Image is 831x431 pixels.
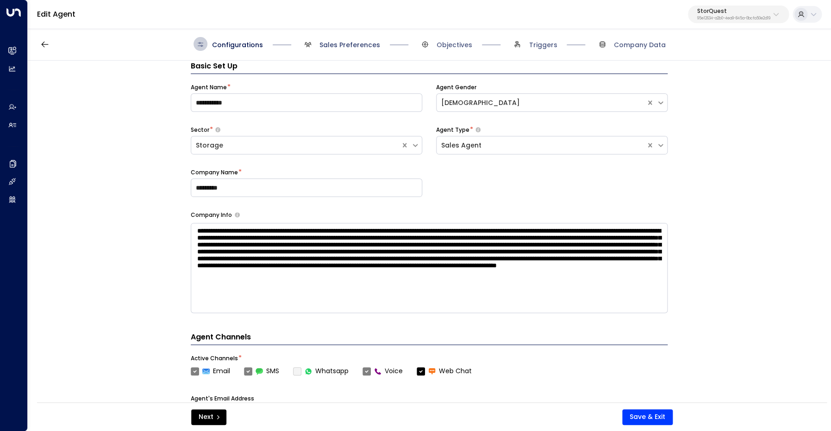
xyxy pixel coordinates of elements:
[697,8,770,14] p: StorQuest
[622,409,673,425] button: Save & Exit
[191,394,254,403] label: Agent's Email Address
[212,40,263,49] span: Configurations
[191,126,209,134] label: Sector
[191,211,232,219] label: Company Info
[215,127,220,133] button: Select whether your copilot will handle inquiries directly from leads or from brokers representin...
[614,40,666,49] span: Company Data
[37,9,75,19] a: Edit Agent
[235,212,240,217] button: Provide a brief overview of your company, including your industry, products or services, and any ...
[191,61,668,74] h3: Basic Set Up
[191,366,230,376] label: Email
[475,127,481,133] button: Select whether your copilot will handle inquiries directly from leads or from brokers representin...
[697,17,770,20] p: 95e12634-a2b0-4ea9-845a-0bcfa50e2d19
[191,409,226,425] button: Next
[441,141,641,150] div: Sales Agent
[436,126,469,134] label: Agent Type
[319,40,380,49] span: Sales Preferences
[293,366,349,376] label: Whatsapp
[688,6,789,23] button: StorQuest95e12634-a2b0-4ea9-845a-0bcfa50e2d19
[436,83,476,92] label: Agent Gender
[441,98,641,108] div: [DEMOGRAPHIC_DATA]
[191,168,238,177] label: Company Name
[191,83,227,92] label: Agent Name
[191,354,238,363] label: Active Channels
[293,366,349,376] div: To activate this channel, please go to the Integrations page
[437,40,472,49] span: Objectives
[244,366,279,376] label: SMS
[417,366,472,376] label: Web Chat
[191,332,668,345] h4: Agent Channels
[196,141,396,150] div: Storage
[362,366,403,376] label: Voice
[529,40,557,49] span: Triggers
